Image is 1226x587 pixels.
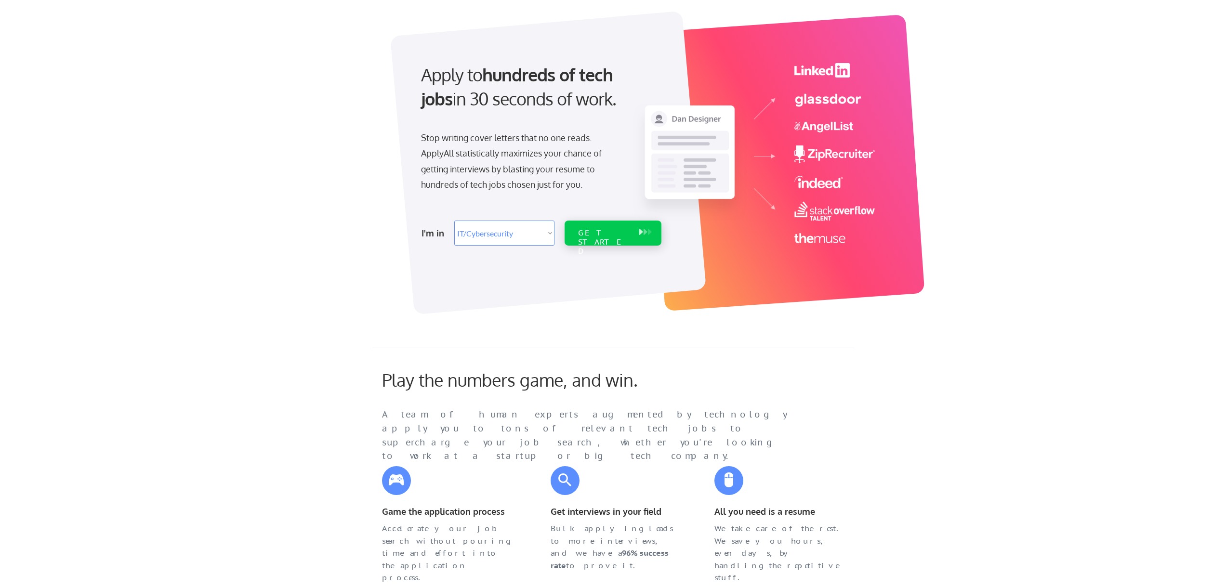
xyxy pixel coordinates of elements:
div: I'm in [422,225,448,241]
div: Get interviews in your field [551,505,681,519]
div: Play the numbers game, and win. [382,369,681,390]
div: Stop writing cover letters that no one reads. ApplyAll statistically maximizes your chance of get... [421,130,619,193]
div: Accelerate your job search without pouring time and effort into the application process. [382,522,512,584]
div: Bulk applying leads to more interviews, and we have a to prove it. [551,522,681,572]
strong: 96% success rate [551,548,671,570]
div: We take care of the rest. We save you hours, even days, by handling the repetitive stuff. [714,522,844,584]
strong: hundreds of tech jobs [421,64,617,109]
div: A team of human experts augmented by technology apply you to tons of relevant tech jobs to superc... [382,408,806,463]
div: Game the application process [382,505,512,519]
div: GET STARTED [578,228,630,256]
div: All you need is a resume [714,505,844,519]
div: Apply to in 30 seconds of work. [421,63,658,111]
